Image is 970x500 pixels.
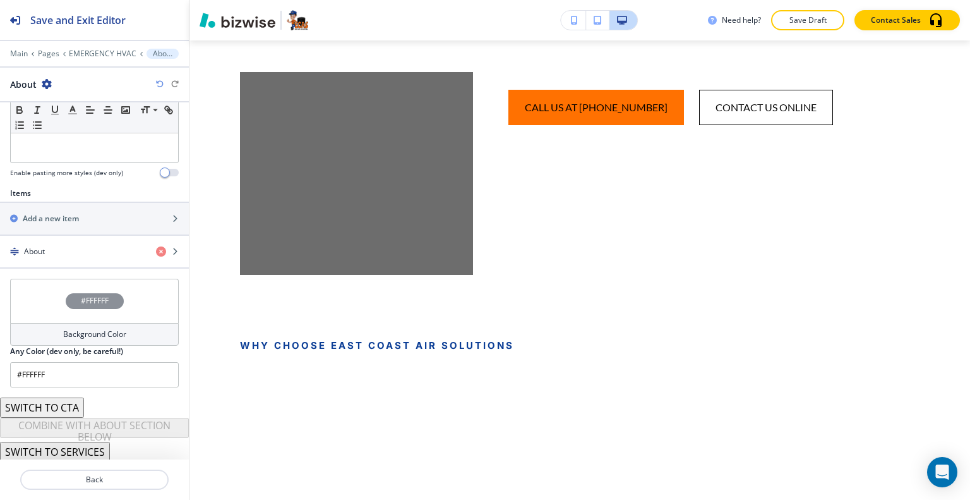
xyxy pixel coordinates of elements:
[508,90,684,125] a: Call us at [PHONE_NUMBER]
[722,15,761,26] h3: Need help?
[927,457,957,487] div: Open Intercom Messenger
[10,78,37,91] h2: About
[10,346,123,357] h2: Any Color (dev only, be careful!)
[787,15,828,26] p: Save Draft
[21,474,167,485] p: Back
[147,49,179,59] button: About
[525,100,668,115] span: Call us at [PHONE_NUMBER]
[716,100,817,115] span: contact us online
[699,90,833,125] button: contact us online
[10,49,28,58] button: Main
[10,188,31,199] h2: Items
[20,470,169,490] button: Back
[24,246,45,257] h4: About
[63,329,126,340] h4: Background Color
[81,295,109,307] h4: #FFFFFF
[200,13,275,28] img: Bizwise Logo
[30,13,126,28] h2: Save and Exit Editor
[240,338,919,353] p: Why Choose East Coast Air Solutions
[240,72,473,275] img: placeholder_rectangle.jpg
[69,49,136,58] button: EMERGENCY HVAC
[871,15,921,26] p: Contact Sales
[287,10,308,30] img: Your Logo
[854,10,960,30] button: Contact Sales
[771,10,844,30] button: Save Draft
[38,49,59,58] button: Pages
[153,49,172,58] p: About
[10,168,123,178] h4: Enable pasting more styles (dev only)
[10,247,19,256] img: Drag
[23,213,79,224] h2: Add a new item
[10,279,179,346] button: #FFFFFFBackground Color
